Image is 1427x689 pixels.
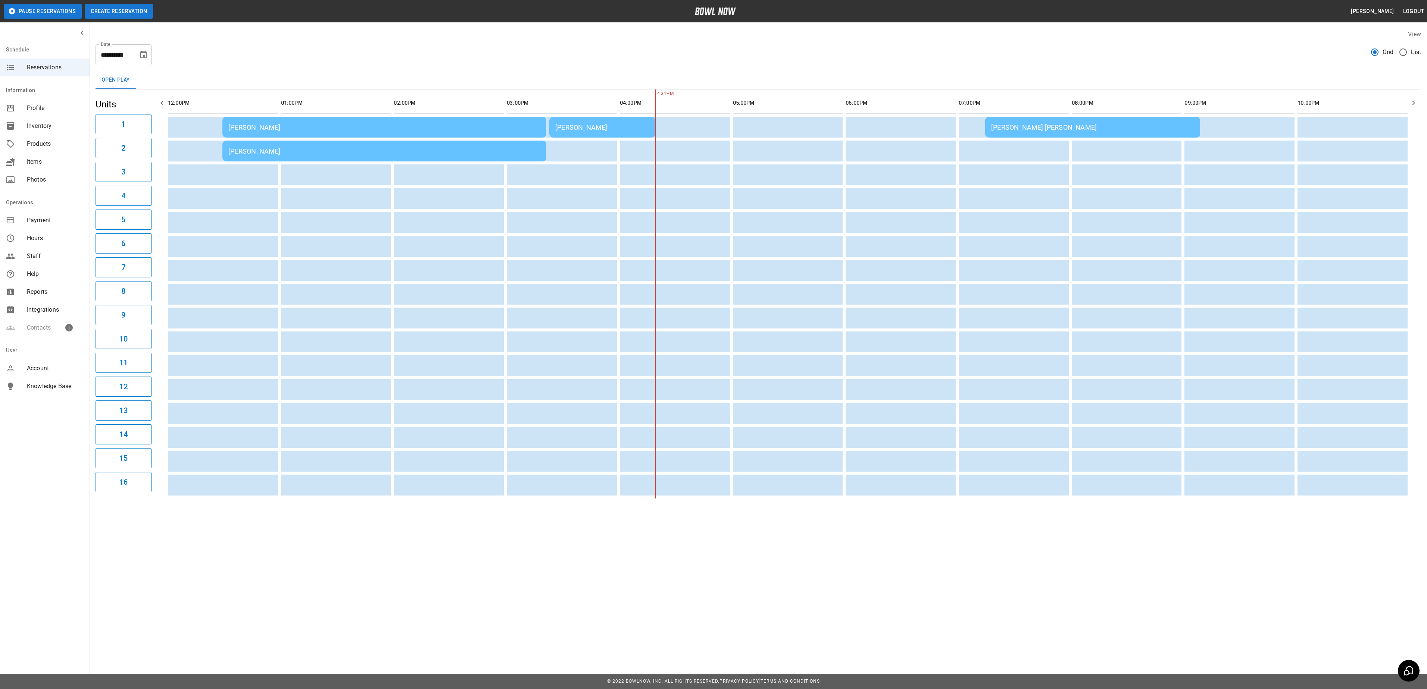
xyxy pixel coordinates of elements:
[655,90,657,98] span: 4:31PM
[27,175,84,184] span: Photos
[991,123,1194,131] div: [PERSON_NAME] [PERSON_NAME]
[27,157,84,166] span: Items
[96,281,152,301] button: 8
[27,216,84,225] span: Payment
[96,210,152,230] button: 5
[96,472,152,492] button: 16
[119,452,128,464] h6: 15
[96,257,152,277] button: 7
[119,428,128,440] h6: 14
[96,114,152,134] button: 1
[96,377,152,397] button: 12
[96,329,152,349] button: 10
[228,147,540,155] div: [PERSON_NAME]
[119,381,128,393] h6: 12
[1408,31,1421,38] label: View
[27,122,84,130] span: Inventory
[27,305,84,314] span: Integrations
[96,353,152,373] button: 11
[27,287,84,296] span: Reports
[27,234,84,243] span: Hours
[165,89,1411,498] table: sticky table
[119,357,128,369] h6: 11
[96,138,152,158] button: 2
[228,123,540,131] div: [PERSON_NAME]
[27,270,84,279] span: Help
[96,162,152,182] button: 3
[1400,4,1427,18] button: Logout
[121,214,125,226] h6: 5
[121,285,125,297] h6: 8
[96,448,152,468] button: 15
[121,190,125,202] h6: 4
[121,261,125,273] h6: 7
[96,186,152,206] button: 4
[719,679,759,684] a: Privacy Policy
[4,4,82,19] button: Pause Reservations
[695,7,736,15] img: logo
[96,400,152,421] button: 13
[1411,48,1421,57] span: List
[121,118,125,130] h6: 1
[607,679,719,684] span: © 2022 BowlNow, Inc. All Rights Reserved.
[96,98,152,110] h5: Units
[27,63,84,72] span: Reservations
[96,71,136,89] button: Open Play
[27,252,84,261] span: Staff
[119,405,128,416] h6: 13
[27,364,84,373] span: Account
[27,382,84,391] span: Knowledge Base
[96,424,152,444] button: 14
[121,166,125,178] h6: 3
[121,142,125,154] h6: 2
[168,92,278,114] th: 12:00PM
[27,104,84,113] span: Profile
[959,92,1069,114] th: 07:00PM
[121,309,125,321] h6: 9
[96,233,152,254] button: 6
[121,237,125,249] h6: 6
[761,679,820,684] a: Terms and Conditions
[846,92,956,114] th: 06:00PM
[85,4,153,19] button: Create Reservation
[119,476,128,488] h6: 16
[96,71,1421,89] div: inventory tabs
[27,139,84,148] span: Products
[119,333,128,345] h6: 10
[555,123,649,131] div: [PERSON_NAME]
[96,305,152,325] button: 9
[136,47,151,62] button: Choose date, selected date is Sep 6, 2025
[1383,48,1394,57] span: Grid
[1348,4,1397,18] button: [PERSON_NAME]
